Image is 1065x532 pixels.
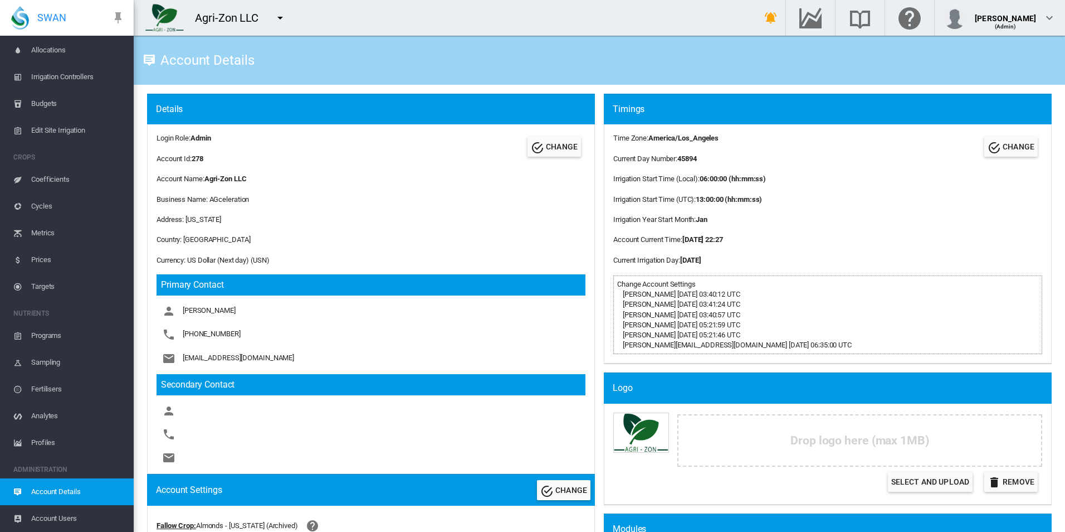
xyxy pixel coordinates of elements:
[613,235,766,245] div: :
[31,273,125,300] span: Targets
[680,256,701,264] b: [DATE]
[13,304,125,322] span: NUTRIENTS
[540,485,554,498] md-icon: icon-check-circle
[617,279,1038,289] div: Change Account Settings
[613,174,766,184] div: :
[156,484,222,496] div: Account Settings
[13,461,125,478] span: ADMINISTRATION
[984,137,1038,157] button: Change Account Timings
[613,413,669,453] img: Company Logo
[896,11,923,25] md-icon: Click here for help
[31,117,125,144] span: Edit Site Irrigation
[613,154,766,164] div: :
[31,220,125,246] span: Metrics
[157,235,585,245] div: Country: [GEOGRAPHIC_DATA]
[31,505,125,532] span: Account Users
[1043,11,1056,25] md-icon: icon-chevron-down
[677,414,1042,467] div: Drop logo here (max 1MB)
[31,376,125,403] span: Fertilisers
[157,215,585,225] div: Address: [US_STATE]
[157,154,211,164] div: Account Id:
[531,141,544,154] md-icon: icon-check-circle
[995,23,1017,30] span: (Admin)
[613,255,766,265] div: :
[157,195,585,205] div: Business Name: AGceleration
[31,322,125,349] span: Programs
[764,11,778,25] md-icon: icon-bell-ring
[617,290,740,298] span: [PERSON_NAME] [DATE] 03:40:12 UTC
[156,103,595,115] div: Details
[617,341,852,349] span: [PERSON_NAME][EMAIL_ADDRESS][DOMAIN_NAME] [DATE] 06:35:00 UTC
[157,174,585,184] div: Account Name:
[677,154,697,163] b: 45894
[157,274,585,296] h3: Primary Contact
[162,428,175,441] md-icon: icon-phone
[162,352,175,365] md-icon: icon-email
[31,478,125,505] span: Account Details
[696,215,707,224] b: Jan
[145,4,184,32] img: 7FicoSLW9yRjj7F2+0uvjPufP+ga39vogPu+G1+wvBtcm3fNv859aGr42DJ5pXiEAAAAAAAAAAAAAAAAAAAAAAAAAAAAAAAAA...
[190,134,211,142] b: Admin
[183,354,294,362] span: [EMAIL_ADDRESS][DOMAIN_NAME]
[204,175,247,183] b: Agri-Zon LLC
[797,11,824,25] md-icon: Go to the Data Hub
[1003,477,1034,486] span: Remove
[617,311,740,319] span: [PERSON_NAME] [DATE] 03:40:57 UTC
[31,166,125,193] span: Coefficients
[31,403,125,429] span: Analytes
[269,7,291,29] button: icon-menu-down
[555,486,587,495] span: CHANGE
[157,133,211,143] div: Login Role:
[196,521,298,531] div: Almonds - [US_STATE] (Archived)
[162,404,175,418] md-icon: icon-account
[162,328,175,341] md-icon: icon-phone
[648,134,719,142] b: America/Los_Angeles
[613,215,694,224] span: Irrigation Year Start Month
[157,374,585,395] h3: Secondary Contact
[111,11,125,25] md-icon: icon-pin
[682,235,723,244] b: [DATE] 22:27
[192,154,203,163] b: 278
[31,90,125,117] span: Budgets
[613,256,678,264] span: Current Irrigation Day
[31,193,125,220] span: Cycles
[700,175,766,183] b: 06:00:00 (hh:mm:ss)
[157,255,585,265] div: Currency: US Dollar (Next day) (USN)
[847,11,873,25] md-icon: Search the knowledge base
[984,472,1038,492] button: icon-delete Remove
[613,175,698,183] span: Irrigation Start Time (Local)
[11,6,29,30] img: SWAN-Landscape-Logo-Colour-drop.png
[1003,142,1034,151] span: CHANGE
[37,11,66,25] span: SWAN
[527,137,581,157] button: Change Account Details
[31,429,125,456] span: Profiles
[617,331,740,339] span: [PERSON_NAME] [DATE] 05:21:46 UTC
[31,246,125,273] span: Prices
[613,195,694,204] span: Irrigation Start Time (UTC)
[162,304,175,318] md-icon: icon-account
[613,195,766,205] div: :
[13,148,125,166] span: CROPS
[162,451,175,465] md-icon: icon-email
[613,133,766,143] div: :
[156,56,255,64] div: Account Details
[696,195,762,204] b: 13:00:00 (hh:mm:ss)
[157,521,196,531] div: Fallow Crop:
[613,154,676,163] span: Current Day Number
[183,307,236,315] span: [PERSON_NAME]
[613,103,1052,115] div: Timings
[273,11,287,25] md-icon: icon-menu-down
[613,382,1052,394] div: Logo
[617,321,740,329] span: [PERSON_NAME] [DATE] 05:21:59 UTC
[988,141,1001,154] md-icon: icon-check-circle
[195,10,268,26] div: Agri-Zon LLC
[183,330,241,338] span: [PHONE_NUMBER]
[613,215,766,225] div: :
[975,8,1036,20] div: [PERSON_NAME]
[31,349,125,376] span: Sampling
[760,7,782,29] button: icon-bell-ring
[613,134,647,142] span: Time Zone
[143,54,156,67] md-icon: icon-tooltip-text
[944,7,966,29] img: profile.jpg
[988,476,1001,489] md-icon: icon-delete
